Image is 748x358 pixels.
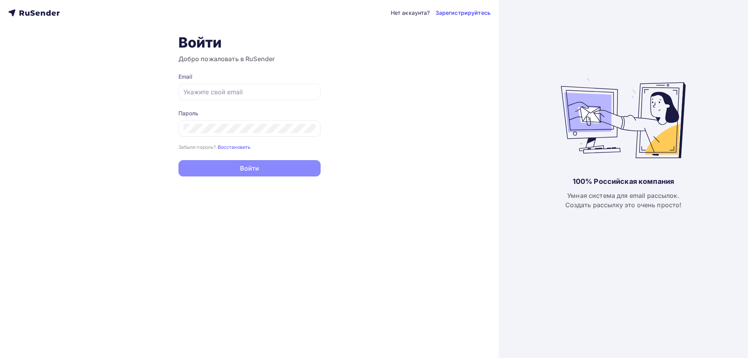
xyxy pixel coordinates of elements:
[178,54,321,63] h3: Добро пожаловать в RuSender
[573,177,674,186] div: 100% Российская компания
[178,73,321,81] div: Email
[178,144,216,150] small: Забыли пароль?
[565,191,682,210] div: Умная система для email рассылок. Создать рассылку это очень просто!
[178,34,321,51] h1: Войти
[391,9,430,17] div: Нет аккаунта?
[436,9,490,17] a: Зарегистрируйтесь
[178,109,321,117] div: Пароль
[218,143,251,150] a: Восстановить
[218,144,251,150] small: Восстановить
[183,87,316,97] input: Укажите свой email
[178,160,321,176] button: Войти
